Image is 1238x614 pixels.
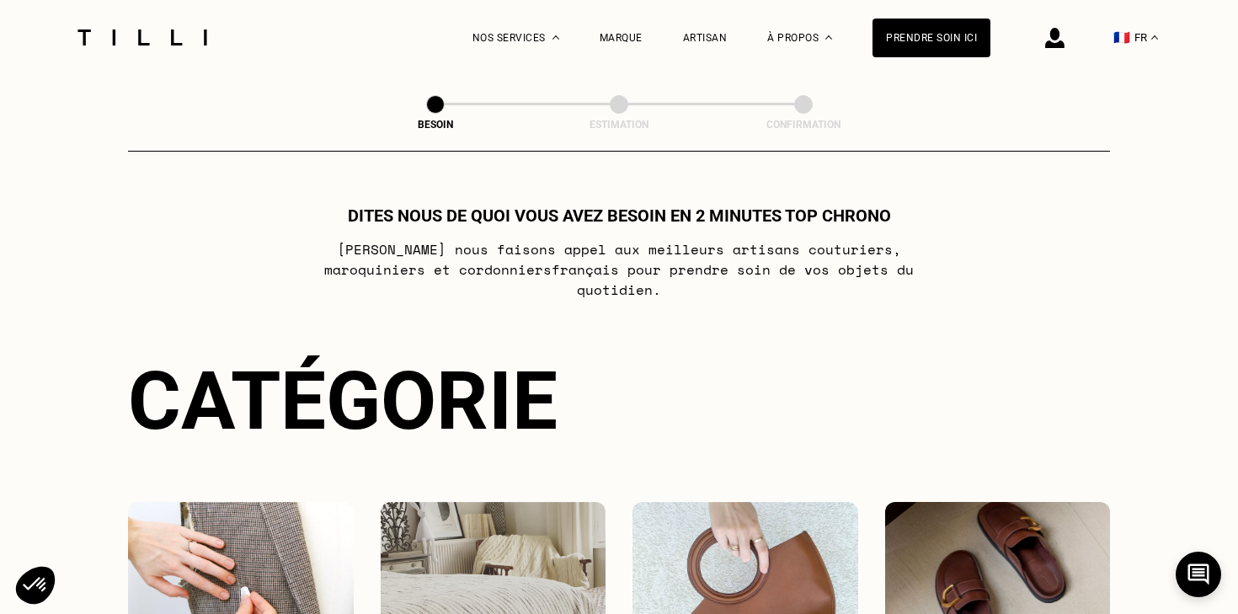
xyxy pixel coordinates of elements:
img: Menu déroulant [552,35,559,40]
img: Menu déroulant à propos [825,35,832,40]
span: 🇫🇷 [1113,29,1130,45]
div: Confirmation [719,119,888,131]
img: icône connexion [1045,28,1065,48]
img: Logo du service de couturière Tilli [72,29,213,45]
a: Prendre soin ici [872,19,990,57]
h1: Dites nous de quoi vous avez besoin en 2 minutes top chrono [348,206,891,226]
div: Estimation [535,119,703,131]
div: Catégorie [128,354,1110,448]
img: menu déroulant [1151,35,1158,40]
p: [PERSON_NAME] nous faisons appel aux meilleurs artisans couturiers , maroquiniers et cordonniers ... [285,239,953,300]
a: Marque [600,32,643,44]
div: Besoin [351,119,520,131]
a: Artisan [683,32,728,44]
